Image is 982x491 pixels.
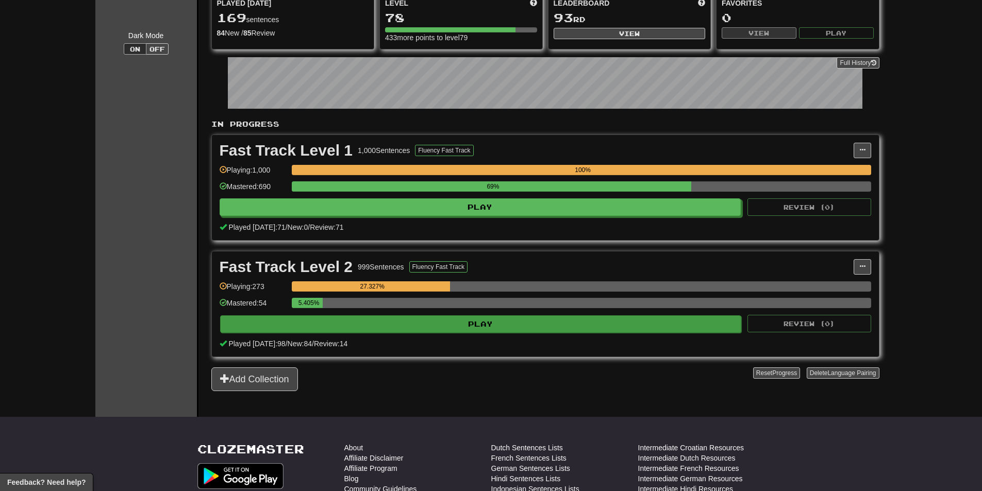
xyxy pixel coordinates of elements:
[308,223,310,231] span: /
[415,145,473,156] button: Fluency Fast Track
[638,463,739,473] a: Intermediate French Resources
[197,443,304,455] a: Clozemaster
[295,281,450,292] div: 27.327%
[807,367,879,379] button: DeleteLanguage Pairing
[385,11,537,24] div: 78
[103,30,189,41] div: Dark Mode
[638,443,744,453] a: Intermediate Croatian Resources
[220,298,287,315] div: Mastered: 54
[554,10,573,25] span: 93
[217,11,369,25] div: sentences
[220,143,353,158] div: Fast Track Level 1
[197,463,284,489] img: Get it on Google Play
[344,443,363,453] a: About
[217,28,369,38] div: New / Review
[295,181,691,192] div: 69%
[344,453,404,463] a: Affiliate Disclaimer
[124,43,146,55] button: On
[358,145,410,156] div: 1,000 Sentences
[310,223,343,231] span: Review: 71
[295,298,323,308] div: 5.405%
[220,181,287,198] div: Mastered: 690
[409,261,468,273] button: Fluency Fast Track
[146,43,169,55] button: Off
[554,11,706,25] div: rd
[7,477,86,487] span: Open feedback widget
[638,473,743,484] a: Intermediate German Resources
[288,340,312,348] span: New: 84
[220,281,287,298] div: Playing: 273
[344,473,359,484] a: Blog
[638,453,736,463] a: Intermediate Dutch Resources
[837,57,879,69] a: Full History
[228,340,285,348] span: Played [DATE]: 98
[747,198,871,216] button: Review (0)
[217,29,225,37] strong: 84
[799,27,874,39] button: Play
[228,223,285,231] span: Played [DATE]: 71
[295,165,871,175] div: 100%
[827,369,876,377] span: Language Pairing
[491,463,570,473] a: German Sentences Lists
[286,340,288,348] span: /
[358,262,404,272] div: 999 Sentences
[772,369,797,377] span: Progress
[211,367,298,391] button: Add Collection
[753,367,800,379] button: ResetProgress
[554,28,706,39] button: View
[491,453,567,463] a: French Sentences Lists
[312,340,314,348] span: /
[344,463,397,473] a: Affiliate Program
[722,27,796,39] button: View
[220,259,353,275] div: Fast Track Level 2
[288,223,308,231] span: New: 0
[747,315,871,332] button: Review (0)
[286,223,288,231] span: /
[211,119,879,129] p: In Progress
[220,198,741,216] button: Play
[314,340,347,348] span: Review: 14
[385,32,537,43] div: 433 more points to level 79
[220,315,742,333] button: Play
[217,10,246,25] span: 169
[491,443,563,453] a: Dutch Sentences Lists
[491,473,561,484] a: Hindi Sentences Lists
[220,165,287,182] div: Playing: 1,000
[243,29,252,37] strong: 85
[722,11,874,24] div: 0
